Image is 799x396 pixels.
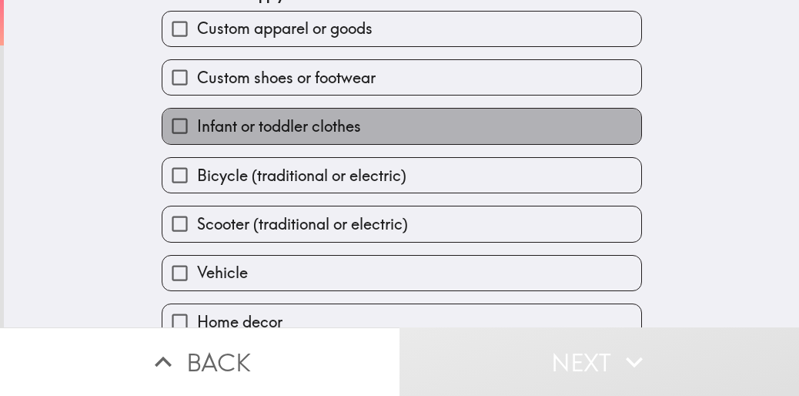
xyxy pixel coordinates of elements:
span: Scooter (traditional or electric) [197,213,408,235]
span: Custom shoes or footwear [197,67,376,89]
button: Scooter (traditional or electric) [162,206,641,241]
span: Vehicle [197,262,248,284]
span: Home decor [197,311,282,333]
button: Home decor [162,304,641,339]
span: Infant or toddler clothes [197,116,361,137]
button: Next [399,327,799,396]
button: Custom apparel or goods [162,12,641,46]
button: Custom shoes or footwear [162,60,641,95]
button: Bicycle (traditional or electric) [162,158,641,193]
button: Vehicle [162,256,641,290]
span: Custom apparel or goods [197,18,373,39]
button: Infant or toddler clothes [162,109,641,143]
span: Bicycle (traditional or electric) [197,165,406,186]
